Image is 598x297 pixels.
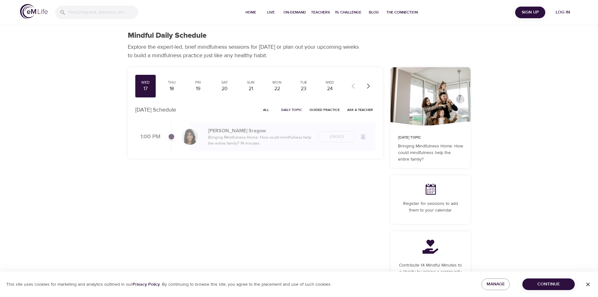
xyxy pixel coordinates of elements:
img: Lara_Sragow-min.jpg [182,129,198,145]
div: Sat [217,80,232,85]
div: 23 [296,85,311,92]
span: The Connection [386,9,418,16]
p: [DATE] Topic [398,135,463,140]
button: Continue [522,278,575,290]
span: Blog [366,9,381,16]
button: Log in [548,7,578,18]
span: Continue [527,280,570,288]
span: Ask a Teacher [347,107,373,113]
span: All [259,107,274,113]
span: Log in [550,8,575,16]
button: Guided Practice [307,105,342,115]
p: Register for sessions to add them to your calendar [398,201,463,214]
p: [PERSON_NAME] Sragow [208,127,313,135]
div: 22 [269,85,285,92]
span: On-Demand [283,9,306,16]
div: Thu [164,80,180,85]
span: Remind me when a class goes live every Wednesday at 1:00 PM [356,129,371,144]
div: 18 [164,85,180,92]
span: Guided Practice [310,107,340,113]
div: 19 [190,85,206,92]
span: 1% Challenge [335,9,361,16]
span: Daily Topic [281,107,302,113]
div: Wed [322,80,338,85]
div: Tue [296,80,311,85]
button: Daily Topic [279,105,304,115]
button: Ask a Teacher [345,105,375,115]
div: 17 [138,85,154,92]
span: Manage [487,280,505,288]
input: Find programs, teachers, etc... [68,6,138,19]
button: Manage [482,278,510,290]
h1: Mindful Daily Schedule [128,31,207,40]
button: Sign Up [515,7,545,18]
p: Explore the expert-led, brief mindfulness sessions for [DATE] or plan out your upcoming weeks to ... [128,43,363,60]
div: Wed [138,80,154,85]
button: All [256,105,276,115]
p: 1:00 PM [135,133,160,141]
span: Home [243,9,258,16]
div: 20 [217,85,232,92]
p: Contribute 14 Mindful Minutes to a charity by joining a community and completing this program. [398,262,463,282]
div: 21 [243,85,259,92]
div: 24 [322,85,338,92]
p: [DATE] Schedule [135,106,176,114]
img: logo [20,4,48,19]
a: Privacy Policy [132,282,160,287]
span: Live [263,9,278,16]
div: Sun [243,80,259,85]
div: Mon [269,80,285,85]
p: Bringing Mindfulness Home: How could mindfulness help the entire family? [398,143,463,163]
div: Fri [190,80,206,85]
p: Bringing Mindfulness Home: How could mindfulness help the entire family? · 14 minutes [208,135,313,147]
span: Teachers [311,9,330,16]
span: Sign Up [518,8,543,16]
